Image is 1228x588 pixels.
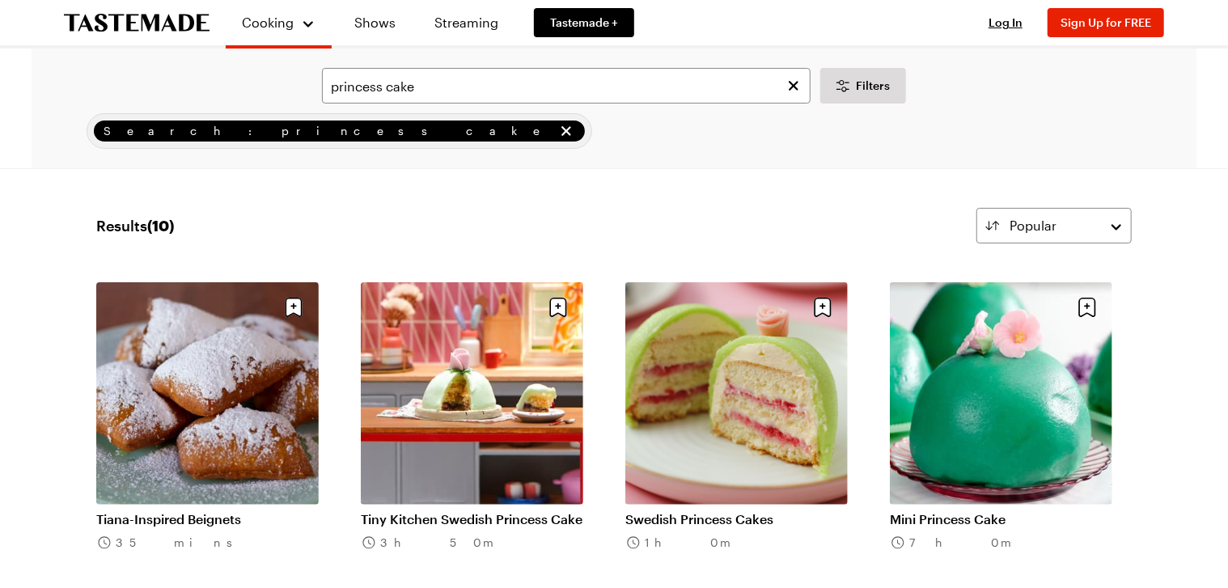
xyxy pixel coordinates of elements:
[625,511,848,527] a: Swedish Princess Cakes
[278,292,309,323] button: Save recipe
[1010,216,1057,235] span: Popular
[785,77,802,95] button: Clear search
[973,15,1038,31] button: Log In
[64,14,210,32] a: To Tastemade Home Page
[1072,292,1103,323] button: Save recipe
[147,217,174,235] span: ( 10 )
[543,292,574,323] button: Save recipe
[856,78,890,94] span: Filters
[104,122,554,140] span: Search: princess cake
[96,214,174,237] span: Results
[243,15,294,30] span: Cooking
[989,15,1023,29] span: Log In
[976,208,1132,243] button: Popular
[242,6,315,39] button: Cooking
[534,8,634,37] a: Tastemade +
[550,15,618,31] span: Tastemade +
[890,511,1112,527] a: Mini Princess Cake
[1061,15,1151,29] span: Sign Up for FREE
[820,68,906,104] button: Desktop filters
[361,511,583,527] a: Tiny Kitchen Swedish Princess Cake
[557,122,575,140] button: remove Search: princess cake
[96,511,319,527] a: Tiana-Inspired Beignets
[807,292,838,323] button: Save recipe
[1048,8,1164,37] button: Sign Up for FREE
